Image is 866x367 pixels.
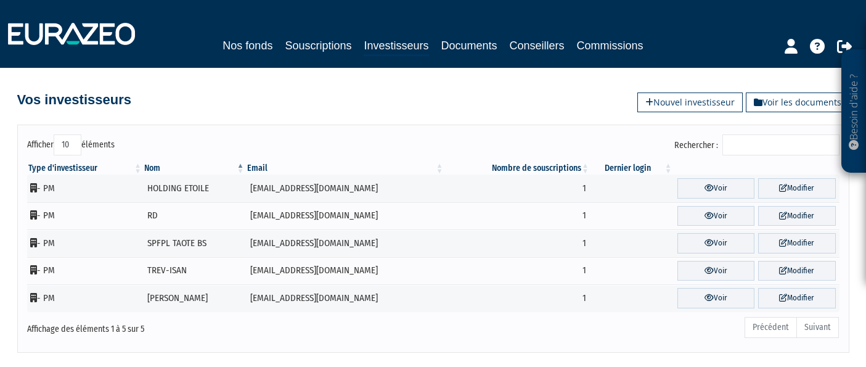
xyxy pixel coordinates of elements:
[17,93,131,107] h4: Vos investisseurs
[27,316,355,336] div: Affichage des éléments 1 à 5 sur 5
[8,23,135,45] img: 1732889491-logotype_eurazeo_blanc_rvb.png
[143,229,246,257] td: SPFPL TAOTE BS
[847,56,861,167] p: Besoin d'aide ?
[441,37,497,54] a: Documents
[590,162,673,175] th: Dernier login : activer pour trier la colonne par ordre croissant
[677,261,754,281] a: Voir
[27,284,143,312] td: - PM
[246,257,445,285] td: [EMAIL_ADDRESS][DOMAIN_NAME]
[54,134,81,155] select: Afficheréléments
[758,178,835,199] a: Modifier
[444,257,590,285] td: 1
[27,257,143,285] td: - PM
[27,134,115,155] label: Afficher éléments
[143,162,246,175] th: Nom : activer pour trier la colonne par ordre d&eacute;croissant
[27,202,143,230] td: - PM
[143,175,246,202] td: HOLDING ETOILE
[444,284,590,312] td: 1
[677,288,754,308] a: Voir
[223,37,272,54] a: Nos fonds
[444,202,590,230] td: 1
[577,37,643,54] a: Commissions
[246,175,445,202] td: [EMAIL_ADDRESS][DOMAIN_NAME]
[246,229,445,257] td: [EMAIL_ADDRESS][DOMAIN_NAME]
[637,93,743,112] a: Nouvel investisseur
[246,202,445,230] td: [EMAIL_ADDRESS][DOMAIN_NAME]
[444,229,590,257] td: 1
[677,233,754,254] a: Voir
[143,202,246,230] td: RD
[677,206,754,226] a: Voir
[758,288,835,308] a: Modifier
[758,261,835,281] a: Modifier
[27,229,143,257] td: - PM
[444,175,590,202] td: 1
[758,233,835,254] a: Modifier
[143,284,246,312] td: [PERSON_NAME]
[364,37,428,56] a: Investisseurs
[510,37,565,54] a: Conseillers
[674,134,839,155] label: Rechercher :
[674,162,839,175] th: &nbsp;
[143,257,246,285] td: TREV-ISAN
[722,134,839,155] input: Rechercher :
[27,175,143,202] td: - PM
[758,206,835,226] a: Modifier
[246,284,445,312] td: [EMAIL_ADDRESS][DOMAIN_NAME]
[285,37,351,54] a: Souscriptions
[677,178,754,199] a: Voir
[444,162,590,175] th: Nombre de souscriptions : activer pour trier la colonne par ordre croissant
[246,162,445,175] th: Email : activer pour trier la colonne par ordre croissant
[27,162,143,175] th: Type d'investisseur : activer pour trier la colonne par ordre croissant
[746,93,849,112] a: Voir les documents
